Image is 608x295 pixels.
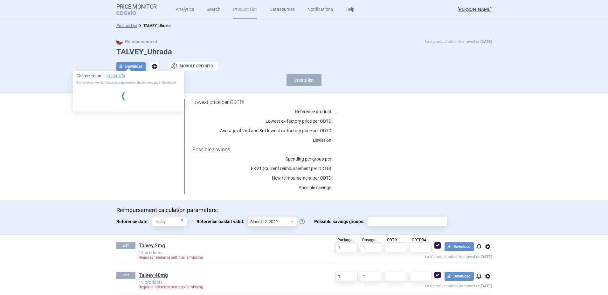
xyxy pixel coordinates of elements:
p: Required reference settings is missing [139,285,315,289]
strong: Reimbursement [116,39,157,44]
p: LIST [116,272,135,279]
strong: [DATE] [480,284,492,288]
p: Currency conversion rates settings from list details are used in the export. [77,80,181,85]
span: Dosage [362,238,375,242]
a: Product List [116,24,137,28]
a: Price MonitorCOGVIO [116,3,157,16]
a: export info [107,73,125,79]
p: 18 products [139,250,315,255]
a: Talvey 40mg [139,272,168,279]
p: Average of 2nd and 3rd lowest ex-factory price per ODTD: [192,127,332,134]
p: LIST [116,242,135,249]
p: Possible savings: [192,184,332,191]
h1: Talvey 40mg [139,272,315,280]
p: Reimbursement calculation parameters: [116,207,492,214]
p: Last product added/removed on [315,281,492,289]
span: Reference date: [116,217,152,226]
div: × [180,216,184,223]
span: Package [337,238,352,242]
p: Last product added/removed on [315,252,492,260]
a: Talvey 2mg [139,242,165,249]
strong: Price Monitor [116,3,157,10]
input: Possible savings groups: [370,217,445,226]
strong: TALVEY_Uhrada [143,24,170,28]
button: Download [445,242,474,251]
p: Reference product: [192,108,332,115]
img: CZ [116,38,123,45]
button: Download [116,62,146,71]
li: TALVEY_Uhrada [137,23,170,29]
button: Module specific [169,62,218,71]
p: , [332,108,476,115]
p: Required reference settings is missing [139,256,315,259]
span: Reference basket valid: [197,217,247,226]
select: Reference basket valid: [247,217,297,226]
h1: Possible savings [192,147,476,153]
span: COGVIO [116,10,145,15]
h1: TALVEY_Uhrada [116,47,492,57]
h1: Lowest price per ODTD: [192,99,476,105]
strong: [DATE] [480,255,492,259]
p: Choose export: [77,73,181,79]
strong: [DATE] [480,39,492,44]
p: Deviation: [192,137,332,143]
p: 19 products [139,280,315,285]
p: Last product added/removed on [425,38,492,45]
li: Product List [116,23,137,29]
p: Lowest ex-factory price per ODTD: [192,118,332,124]
p: New reimbursement per ODTD: [192,175,332,181]
span: Possible savings groups: [314,217,368,226]
input: Reference date:× [152,217,187,226]
h1: Talvey 2mg [139,242,315,250]
span: ODTD [387,238,397,242]
p: EKV1 (Current reimbursement per ODTD): [192,165,332,172]
p: Spending per group per : [192,156,332,162]
span: ODTDBAL [412,238,428,242]
button: Create list [287,74,321,86]
button: Download [445,272,474,281]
